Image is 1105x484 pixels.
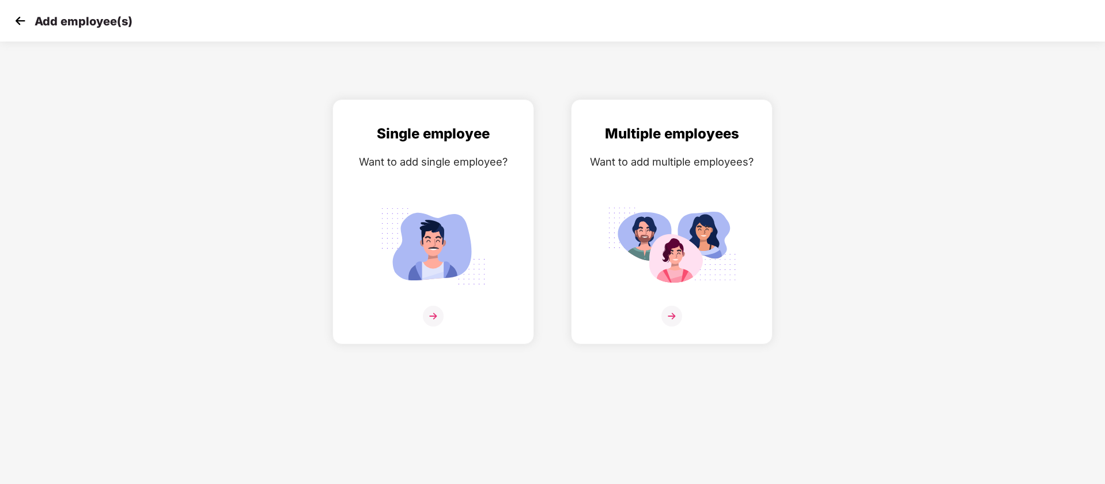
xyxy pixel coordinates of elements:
div: Want to add single employee? [345,153,522,170]
div: Multiple employees [583,123,760,145]
img: svg+xml;base64,PHN2ZyB4bWxucz0iaHR0cDovL3d3dy53My5vcmcvMjAwMC9zdmciIHdpZHRoPSIzMCIgaGVpZ2h0PSIzMC... [12,12,29,29]
img: svg+xml;base64,PHN2ZyB4bWxucz0iaHR0cDovL3d3dy53My5vcmcvMjAwMC9zdmciIGlkPSJNdWx0aXBsZV9lbXBsb3llZS... [607,201,736,291]
p: Add employee(s) [35,14,133,28]
img: svg+xml;base64,PHN2ZyB4bWxucz0iaHR0cDovL3d3dy53My5vcmcvMjAwMC9zdmciIHdpZHRoPSIzNiIgaGVpZ2h0PSIzNi... [423,306,444,327]
div: Single employee [345,123,522,145]
div: Want to add multiple employees? [583,153,760,170]
img: svg+xml;base64,PHN2ZyB4bWxucz0iaHR0cDovL3d3dy53My5vcmcvMjAwMC9zdmciIGlkPSJTaW5nbGVfZW1wbG95ZWUiIH... [369,201,498,291]
img: svg+xml;base64,PHN2ZyB4bWxucz0iaHR0cDovL3d3dy53My5vcmcvMjAwMC9zdmciIHdpZHRoPSIzNiIgaGVpZ2h0PSIzNi... [661,306,682,327]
